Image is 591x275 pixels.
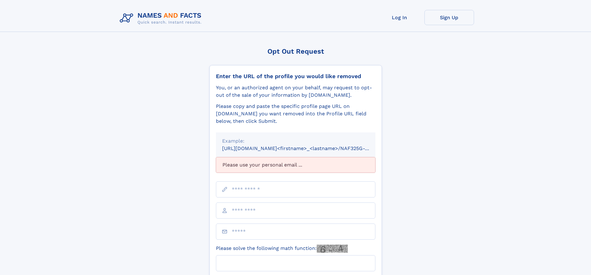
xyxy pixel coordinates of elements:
div: Please use your personal email ... [216,157,375,173]
label: Please solve the following math function: [216,245,348,253]
div: Enter the URL of the profile you would like removed [216,73,375,80]
a: Sign Up [424,10,474,25]
div: Example: [222,137,369,145]
div: You, or an authorized agent on your behalf, may request to opt-out of the sale of your informatio... [216,84,375,99]
a: Log In [375,10,424,25]
small: [URL][DOMAIN_NAME]<firstname>_<lastname>/NAF325G-xxxxxxxx [222,145,387,151]
div: Please copy and paste the specific profile page URL on [DOMAIN_NAME] you want removed into the Pr... [216,103,375,125]
div: Opt Out Request [209,47,382,55]
img: Logo Names and Facts [117,10,207,27]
